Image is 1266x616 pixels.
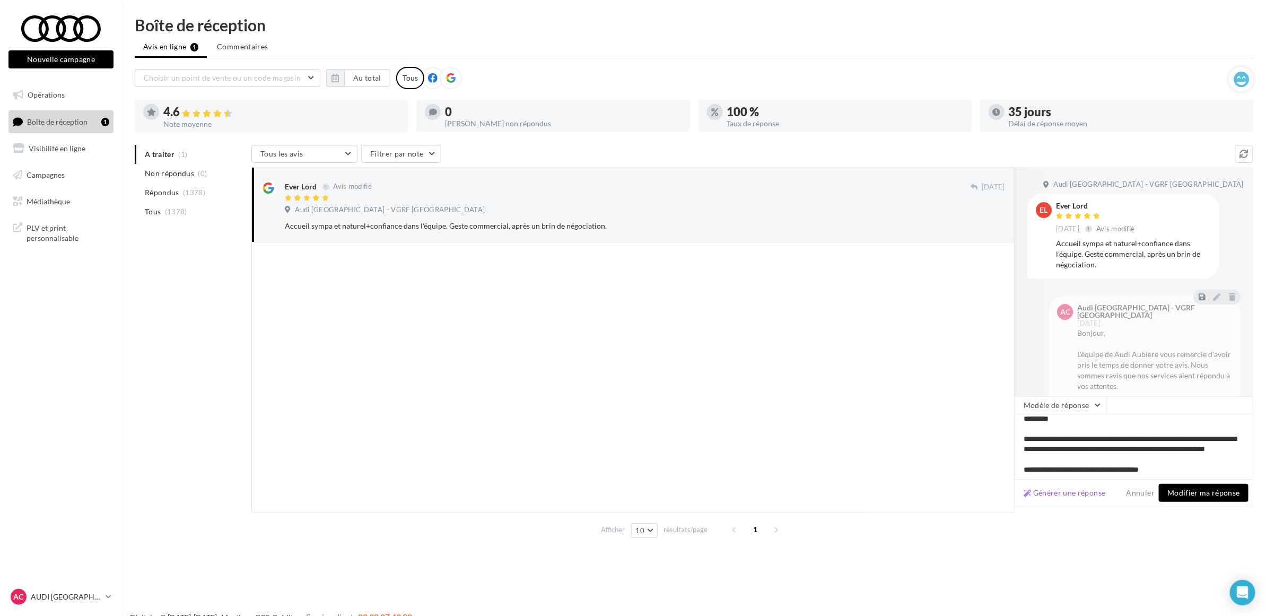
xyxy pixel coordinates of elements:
span: Médiathèque [27,196,70,205]
div: Accueil sympa et naturel+confiance dans l'équipe. Geste commercial, après un brin de négociation. [285,221,936,231]
button: Tous les avis [251,145,357,163]
span: [DATE] [982,183,1005,192]
span: Boîte de réception [27,117,88,126]
span: Audi [GEOGRAPHIC_DATA] - VGRF [GEOGRAPHIC_DATA] [1053,180,1243,189]
div: 100 % [727,106,963,118]
button: Nouvelle campagne [8,50,113,68]
button: Annuler [1122,487,1159,499]
div: Ever Lord [285,181,317,192]
a: PLV et print personnalisable [6,216,116,248]
span: [DATE] [1077,320,1101,327]
button: Filtrer par note [361,145,441,163]
div: 0 [445,106,681,118]
div: Audi [GEOGRAPHIC_DATA] - VGRF [GEOGRAPHIC_DATA] [1077,304,1230,319]
span: Avis modifié [333,183,372,191]
a: Médiathèque [6,190,116,213]
div: Boîte de réception [135,17,1253,33]
p: AUDI [GEOGRAPHIC_DATA] [31,592,101,602]
span: (0) [198,169,207,178]
span: EL [1040,205,1048,215]
span: 1 [747,521,764,538]
div: Bonjour, L'équipe de Audi Aubiere vous remercie d’avoir pris le temps de donner votre avis. Nous ... [1077,328,1232,413]
button: Au total [326,69,390,87]
span: (1378) [183,188,205,197]
button: Au total [344,69,390,87]
span: Commentaires [217,41,268,52]
div: [PERSON_NAME] non répondus [445,120,681,127]
button: Générer une réponse [1019,487,1110,499]
span: 10 [636,526,645,535]
span: Campagnes [27,170,65,179]
span: Visibilité en ligne [29,144,85,153]
div: 4.6 [163,106,399,118]
span: Non répondus [145,168,194,179]
span: Avis modifié [1096,224,1135,233]
span: Afficher [601,525,625,535]
div: Taux de réponse [727,120,963,127]
div: 1 [101,118,109,126]
span: AC [14,592,24,602]
button: Modèle de réponse [1015,396,1107,414]
div: Délai de réponse moyen [1009,120,1245,127]
span: Opérations [28,90,65,99]
span: résultats/page [663,525,708,535]
a: Boîte de réception1 [6,110,116,133]
button: Modifier ma réponse [1159,484,1248,502]
span: (1378) [165,207,187,216]
span: [DATE] [1056,224,1079,234]
div: Tous [396,67,424,89]
span: Choisir un point de vente ou un code magasin [144,73,301,82]
a: AC AUDI [GEOGRAPHIC_DATA] [8,587,113,607]
button: Choisir un point de vente ou un code magasin [135,69,320,87]
span: Tous les avis [260,149,303,158]
span: Répondus [145,187,179,198]
div: Ever Lord [1056,202,1137,210]
div: Note moyenne [163,120,399,128]
span: Audi [GEOGRAPHIC_DATA] - VGRF [GEOGRAPHIC_DATA] [295,205,485,215]
div: 35 jours [1009,106,1245,118]
button: 10 [631,523,658,538]
div: Open Intercom Messenger [1230,580,1255,605]
span: AC [1060,307,1070,317]
a: Visibilité en ligne [6,137,116,160]
span: PLV et print personnalisable [27,221,109,244]
div: Accueil sympa et naturel+confiance dans l'équipe. Geste commercial, après un brin de négociation. [1056,238,1211,270]
a: Campagnes [6,164,116,186]
a: Opérations [6,84,116,106]
span: Tous [145,206,161,217]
